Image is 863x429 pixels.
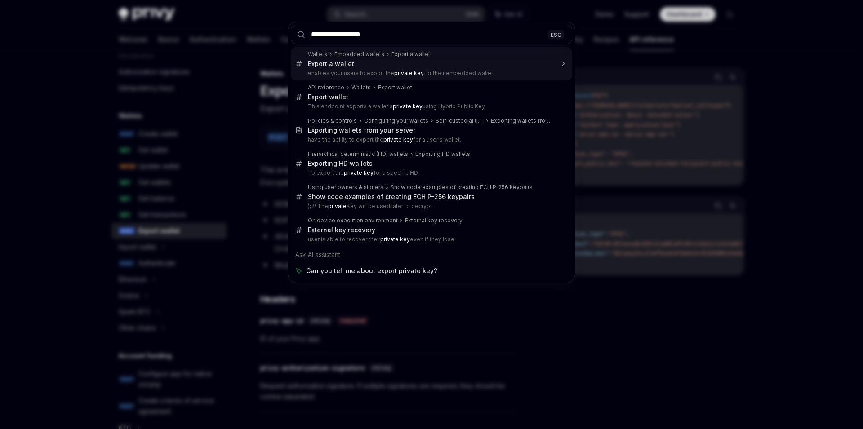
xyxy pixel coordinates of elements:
[344,169,374,176] b: private key
[308,203,553,210] p: ); // The Key will be used later to decrypt
[308,169,553,177] p: To export the for a specific HD
[334,51,384,58] div: Embedded wallets
[308,217,398,224] div: On device execution environment
[308,84,344,91] div: API reference
[548,30,564,39] div: ESC
[308,226,375,234] div: External key recovery
[383,136,413,143] b: private key
[308,159,373,168] div: Exporting HD wallets
[391,51,430,58] div: Export a wallet
[291,247,572,263] div: Ask AI assistant
[491,117,553,124] div: Exporting wallets from your server
[415,150,470,158] div: Exporting HD wallets
[308,117,357,124] div: Policies & controls
[308,51,327,58] div: Wallets
[308,60,354,68] div: Export a wallet
[328,203,347,209] b: private
[436,117,484,124] div: Self-custodial user wallets
[393,103,423,110] b: private key
[308,184,383,191] div: Using user owners & signers
[308,70,553,77] p: enables your users to export the for their embedded wallet
[405,217,463,224] div: External key recovery
[308,126,415,134] div: Exporting wallets from your server
[364,117,428,124] div: Configuring your wallets
[308,93,348,101] div: Export wallet
[391,184,533,191] div: Show code examples of creating ECH P-256 keypairs
[378,84,412,91] div: Export wallet
[308,136,553,143] p: have the ability to export the for a user's wallet.
[351,84,371,91] div: Wallets
[308,236,553,243] p: user is able to recover their even if they lose
[306,266,437,275] span: Can you tell me about export private key?
[308,103,553,110] p: This endpoint exports a wallet's using Hybrid Public Key
[308,150,408,158] div: Hierarchical deterministic (HD) wallets
[394,70,424,76] b: private key
[380,236,410,243] b: private key
[308,193,475,201] div: Show code examples of creating ECH P-256 keypairs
